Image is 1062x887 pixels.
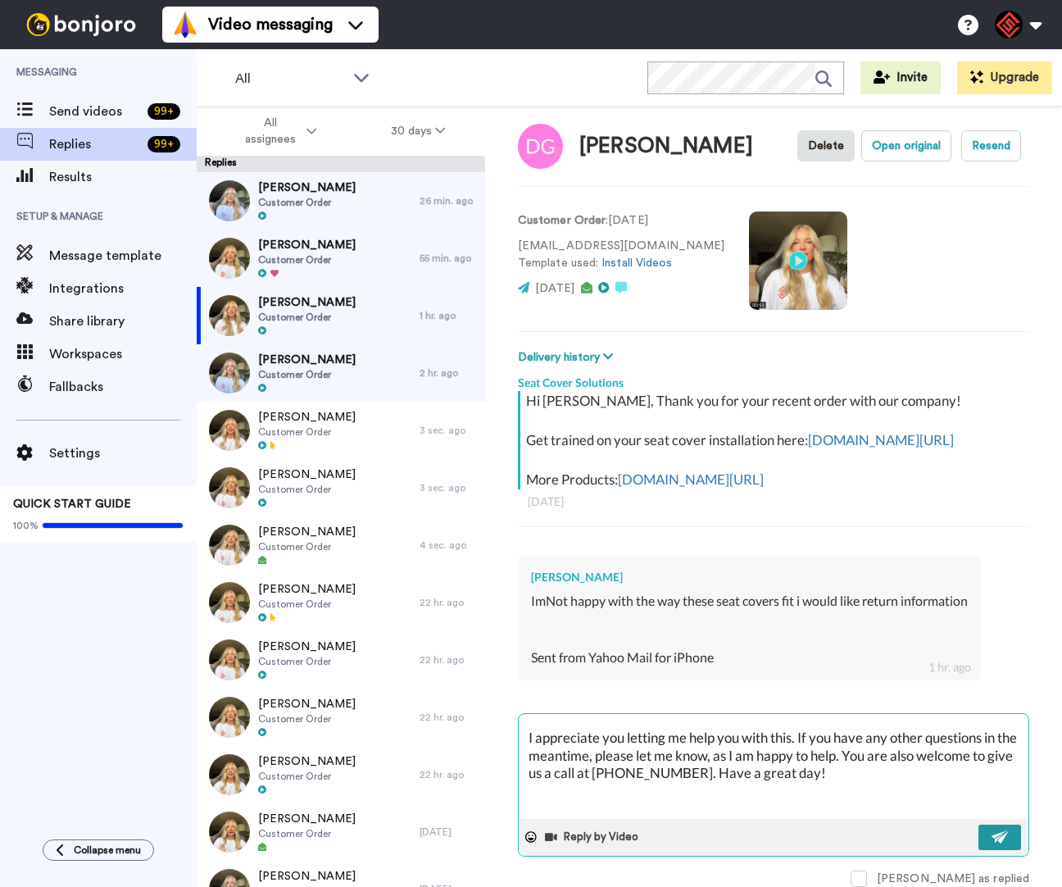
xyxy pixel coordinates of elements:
[579,134,753,158] div: [PERSON_NAME]
[49,344,197,364] span: Workspaces
[209,525,250,566] img: 99c64902-914c-4db4-89e5-7f0083de2563-thumb.jpg
[197,631,485,689] a: [PERSON_NAME]Customer Order22 hr. ago
[49,377,197,397] span: Fallbacks
[258,196,356,209] span: Customer Order
[49,443,197,463] span: Settings
[258,311,356,324] span: Customer Order
[49,279,197,298] span: Integrations
[43,839,154,861] button: Collapse menu
[518,348,618,366] button: Delivery history
[420,768,477,781] div: 22 hr. ago
[13,519,39,532] span: 100%
[258,368,356,381] span: Customer Order
[209,180,250,221] img: 921918b7-e670-4cdd-bae9-c7436971d7ce-thumb.jpg
[209,467,250,508] img: 4ceb3eca-4028-42f3-a3f7-ca3266055c7a-thumb.jpg
[961,130,1021,161] button: Resend
[928,659,971,675] div: 1 hr. ago
[209,754,250,795] img: ff11912c-2aed-41bc-9ab2-632b825cecc4-thumb.jpg
[49,102,141,121] span: Send videos
[200,108,354,154] button: All assignees
[197,689,485,746] a: [PERSON_NAME]Customer Order22 hr. ago
[420,194,477,207] div: 26 min. ago
[808,431,954,448] a: [DOMAIN_NAME][URL]
[535,283,574,294] span: [DATE]
[197,516,485,574] a: [PERSON_NAME]Customer Order4 sec. ago
[258,466,356,483] span: [PERSON_NAME]
[209,238,250,279] img: 18c03e90-9b3c-4f29-ac98-ac4a453fbb46-thumb.jpg
[258,294,356,311] span: [PERSON_NAME]
[147,136,180,152] div: 99 +
[258,180,356,196] span: [PERSON_NAME]
[258,237,356,253] span: [PERSON_NAME]
[861,130,951,161] button: Open original
[258,696,356,712] span: [PERSON_NAME]
[197,402,485,459] a: [PERSON_NAME]Customer Order3 sec. ago
[518,366,1029,391] div: Seat Cover Solutions
[258,598,356,611] span: Customer Order
[518,238,724,272] p: [EMAIL_ADDRESS][DOMAIN_NAME] Template used:
[13,498,131,510] span: QUICK START GUIDE
[172,11,198,38] img: vm-color.svg
[20,13,143,36] img: bj-logo-header-white.svg
[420,539,477,552] div: 4 sec. ago
[258,253,356,266] span: Customer Order
[601,257,672,269] a: Install Videos
[209,353,250,393] img: adcd3d60-6aeb-4219-9b85-0c8a32dd9acf-thumb.jpg
[235,69,345,89] span: All
[420,711,477,724] div: 22 hr. ago
[74,844,141,857] span: Collapse menu
[420,481,477,494] div: 3 sec. ago
[49,134,141,154] span: Replies
[258,352,356,368] span: [PERSON_NAME]
[258,868,356,885] span: [PERSON_NAME]
[420,596,477,609] div: 22 hr. ago
[258,483,356,496] span: Customer Order
[258,581,356,598] span: [PERSON_NAME]
[49,312,197,331] span: Share library
[209,697,250,738] img: 62bcd009-1bee-4051-8405-fe6868544970-thumb.jpg
[543,825,643,849] button: Reply by Video
[258,524,356,540] span: [PERSON_NAME]
[420,424,477,437] div: 3 sec. ago
[197,574,485,631] a: [PERSON_NAME]Customer Order22 hr. ago
[531,592,968,666] div: ImNot happy with the way these seat covers fit i would like return information Sent from Yahoo Ma...
[531,569,968,585] div: [PERSON_NAME]
[197,172,485,230] a: [PERSON_NAME]Customer Order26 min. ago
[197,746,485,803] a: [PERSON_NAME]Customer Order22 hr. ago
[420,653,477,666] div: 22 hr. ago
[420,252,477,265] div: 55 min. ago
[519,714,1028,819] textarea: Hey [PERSON_NAME], Thank you for reaching out! I am sorry to hear you are not loving our covers, ...
[518,124,563,169] img: Image of Dustin Gilles
[197,344,485,402] a: [PERSON_NAME]Customer Order2 hr. ago
[197,803,485,861] a: [PERSON_NAME]Customer Order[DATE]
[992,830,1010,844] img: send-white.svg
[258,409,356,425] span: [PERSON_NAME]
[147,103,180,120] div: 99 +
[258,753,356,770] span: [PERSON_NAME]
[420,309,477,322] div: 1 hr. ago
[797,130,855,161] button: Delete
[258,712,356,726] span: Customer Order
[258,811,356,827] span: [PERSON_NAME]
[420,366,477,380] div: 2 hr. ago
[528,494,1019,510] div: [DATE]
[420,826,477,839] div: [DATE]
[258,655,356,668] span: Customer Order
[209,639,250,680] img: 5040f896-27fc-4f27-a741-6c69953681b2-thumb.jpg
[197,230,485,287] a: [PERSON_NAME]Customer Order55 min. ago
[197,287,485,344] a: [PERSON_NAME]Customer Order1 hr. ago
[49,246,197,266] span: Message template
[237,115,303,148] span: All assignees
[209,812,250,853] img: 3a2375af-4060-4f27-9f18-887a63404209-thumb.jpg
[526,391,1025,489] div: Hi [PERSON_NAME], Thank you for your recent order with our company! Get trained on your seat cove...
[197,156,485,172] div: Replies
[258,540,356,553] span: Customer Order
[957,61,1052,94] button: Upgrade
[518,212,724,230] p: : [DATE]
[209,410,250,451] img: c669f590-a431-408c-bd3f-59b32310ba40-thumb.jpg
[258,639,356,655] span: [PERSON_NAME]
[49,167,197,187] span: Results
[618,471,764,488] a: [DOMAIN_NAME][URL]
[860,61,941,94] button: Invite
